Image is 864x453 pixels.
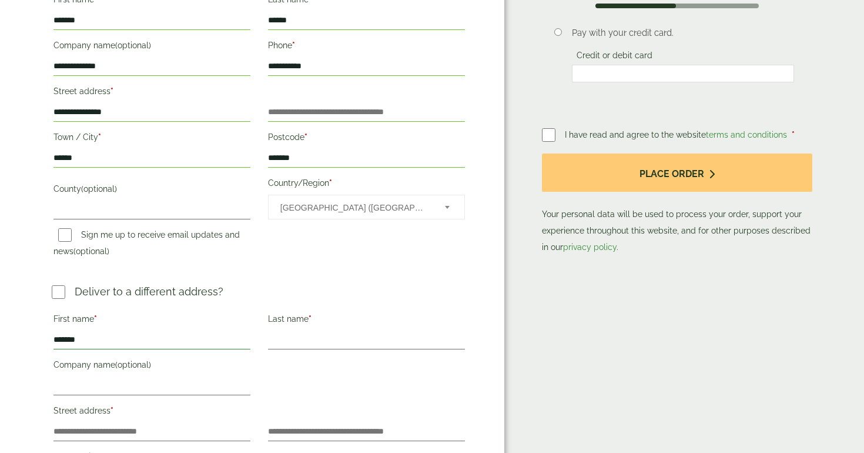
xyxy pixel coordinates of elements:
[268,175,465,195] label: Country/Region
[542,154,812,192] button: Place order
[58,228,72,242] input: Sign me up to receive email updates and news(optional)
[53,129,250,149] label: Town / City
[572,26,794,39] p: Pay with your credit card.
[792,130,795,139] abbr: required
[292,41,295,50] abbr: required
[280,195,429,220] span: United Kingdom (UK)
[81,184,117,194] span: (optional)
[110,406,113,415] abbr: required
[268,195,465,219] span: Country/Region
[53,37,250,57] label: Company name
[73,247,109,256] span: (optional)
[53,230,240,259] label: Sign me up to receive email updates and news
[53,311,250,331] label: First name
[115,360,151,369] span: (optional)
[304,132,307,142] abbr: required
[309,314,312,324] abbr: required
[53,402,250,422] label: Street address
[75,284,223,299] p: Deliver to a different address?
[542,154,812,255] p: Your personal data will be used to process your order, support your experience throughout this we...
[115,41,151,50] span: (optional)
[53,181,250,201] label: County
[572,51,657,64] label: Credit or debit card
[98,132,101,142] abbr: required
[268,311,465,331] label: Last name
[329,178,332,188] abbr: required
[706,130,787,139] a: terms and conditions
[268,129,465,149] label: Postcode
[53,83,250,103] label: Street address
[268,37,465,57] label: Phone
[565,130,789,139] span: I have read and agree to the website
[94,314,97,324] abbr: required
[563,242,617,252] a: privacy policy
[575,68,791,79] iframe: Secure card payment input frame
[53,357,250,377] label: Company name
[110,86,113,96] abbr: required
